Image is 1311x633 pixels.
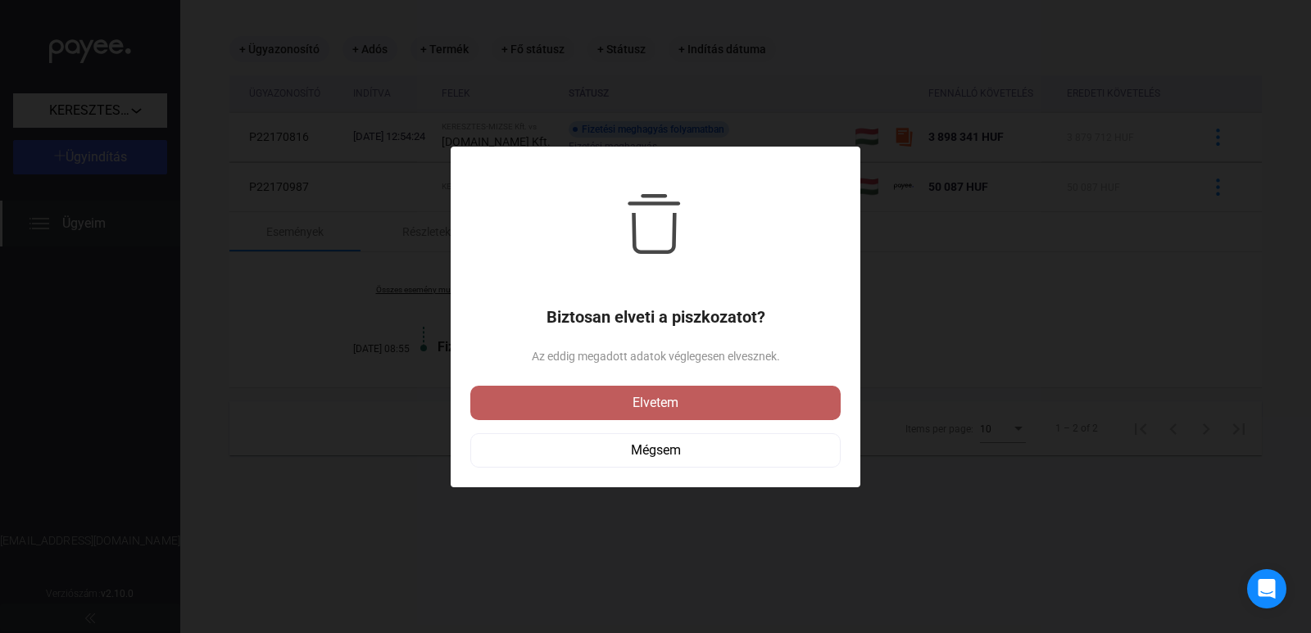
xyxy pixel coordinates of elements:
[470,307,841,327] h1: Biztosan elveti a piszkozatot?
[626,194,686,254] img: trash-black
[470,433,841,468] button: Mégsem
[476,441,835,460] div: Mégsem
[1247,569,1286,608] div: Open Intercom Messenger
[475,393,836,413] div: Elvetem
[470,386,841,420] button: Elvetem
[470,346,841,366] span: Az eddig megadott adatok véglegesen elvesznek.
